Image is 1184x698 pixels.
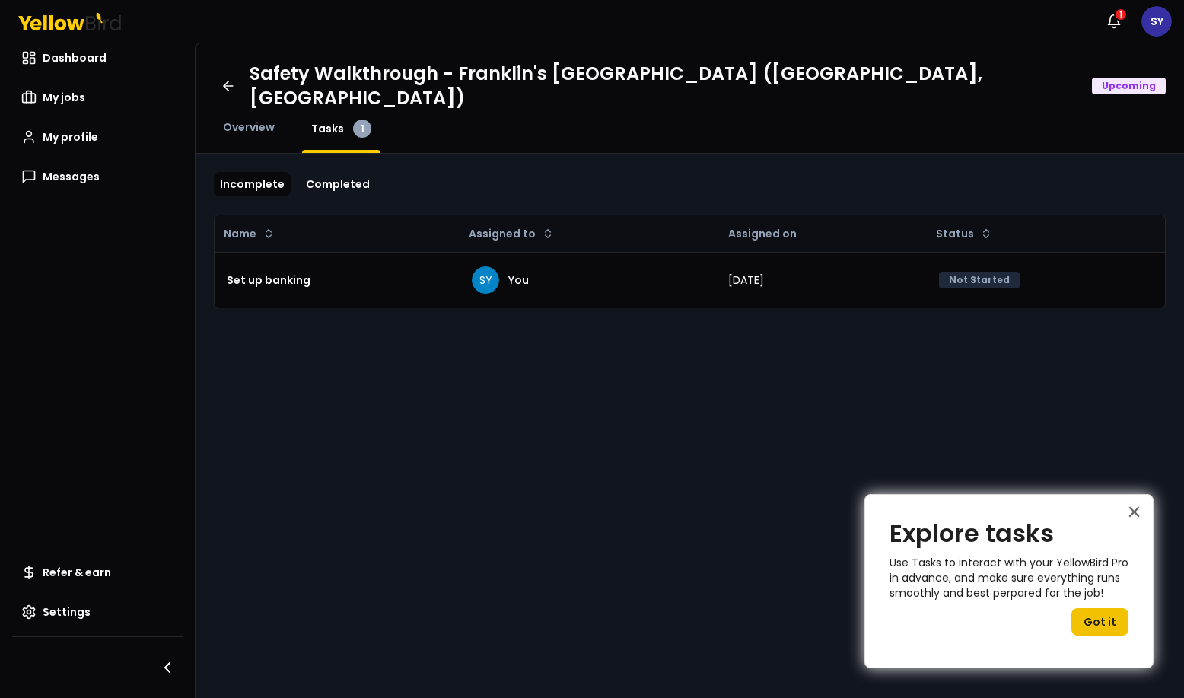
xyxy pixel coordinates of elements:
[353,120,371,138] div: 1
[218,222,281,246] button: Name
[214,120,284,135] a: Overview
[43,565,111,580] span: Refer & earn
[250,62,1080,110] h1: Safety Walkthrough - Franklin's [GEOGRAPHIC_DATA] ([GEOGRAPHIC_DATA], [GEOGRAPHIC_DATA])
[311,121,344,136] span: Tasks
[1071,608,1128,636] button: Got it
[214,172,291,196] a: Incomplete
[1141,6,1172,37] span: SY
[12,557,183,588] a: Refer & earn
[1114,8,1128,21] div: 1
[936,226,974,241] span: Status
[43,604,91,620] span: Settings
[227,266,310,294] a: Set up banking
[12,82,183,113] a: My jobs
[890,556,1128,601] p: Use Tasks to interact with your YellowBird Pro in advance, and make sure everything runs smoothly...
[227,265,310,295] button: Set up banking
[43,169,100,184] span: Messages
[728,273,764,288] span: [DATE]
[302,120,380,138] a: Tasks1
[43,90,85,105] span: My jobs
[508,273,529,288] p: You
[12,161,183,192] a: Messages
[224,226,256,241] span: Name
[1127,499,1141,524] button: Close
[12,122,183,152] a: My profile
[728,226,797,241] span: Assigned on
[1092,78,1166,94] div: Upcoming
[469,226,536,241] span: Assigned to
[890,519,1128,548] h2: Explore tasks
[472,266,499,294] span: SY
[43,50,107,65] span: Dashboard
[1099,6,1129,37] button: 1
[223,120,275,135] span: Overview
[43,129,98,145] span: My profile
[930,222,998,246] button: Status
[12,597,183,627] a: Settings
[12,43,183,73] a: Dashboard
[463,222,560,246] button: Assigned to
[939,272,1020,288] div: Not Started
[300,172,376,196] a: Completed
